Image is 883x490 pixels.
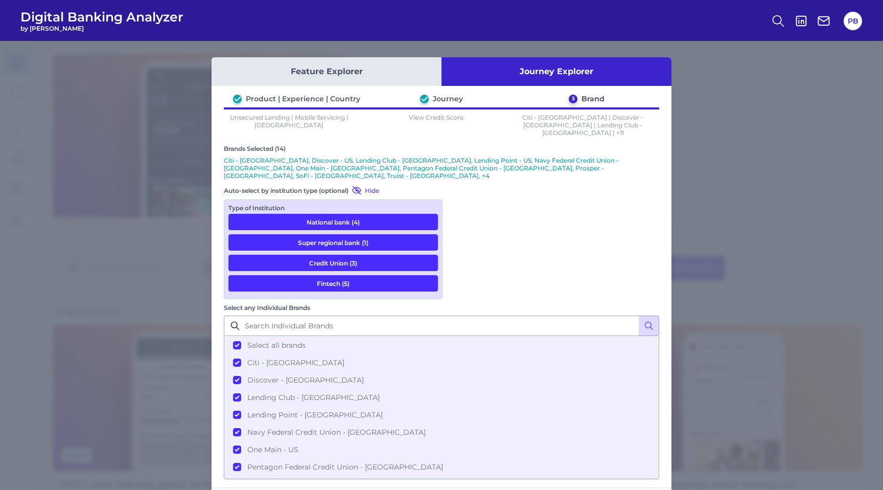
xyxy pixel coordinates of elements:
[247,375,364,385] span: Discover - [GEOGRAPHIC_DATA]
[371,114,502,137] p: View Credit Score
[433,94,463,103] div: Journey
[247,445,298,454] span: One Main - US
[225,441,658,458] button: One Main - US
[582,94,605,103] div: Brand
[844,12,862,30] button: PB
[228,234,438,251] button: Super regional bank (1)
[212,57,441,86] button: Feature Explorer
[224,316,659,336] input: Search Individual Brands
[20,25,183,32] span: by [PERSON_NAME]
[247,358,344,367] span: Citi - [GEOGRAPHIC_DATA]
[225,458,658,476] button: Pentagon Federal Credit Union - [GEOGRAPHIC_DATA]
[247,428,426,437] span: Navy Federal Credit Union - [GEOGRAPHIC_DATA]
[247,410,383,419] span: Lending Point - [GEOGRAPHIC_DATA]
[228,255,438,271] button: Credit Union (3)
[569,95,577,103] div: 3
[247,462,443,472] span: Pentagon Federal Credit Union - [GEOGRAPHIC_DATA]
[20,9,183,25] span: Digital Banking Analyzer
[348,185,379,195] button: Hide
[224,114,355,137] p: Unsecured Lending | Mobile Servicing | [GEOGRAPHIC_DATA]
[225,354,658,371] button: Citi - [GEOGRAPHIC_DATA]
[224,304,310,311] label: Select any Individual Brands
[225,424,658,441] button: Navy Federal Credit Union - [GEOGRAPHIC_DATA]
[228,204,438,212] div: Type of Institution
[247,393,380,402] span: Lending Club - [GEOGRAPHIC_DATA]
[247,341,306,350] span: Select all brands
[518,114,648,137] p: Citi - [GEOGRAPHIC_DATA] | Discover - [GEOGRAPHIC_DATA] | Lending Club - [GEOGRAPHIC_DATA] | +11
[225,337,658,354] button: Select all brands
[228,275,438,292] button: Fintech (5)
[225,389,658,406] button: Lending Club - [GEOGRAPHIC_DATA]
[224,185,443,195] div: Auto-select by institution type (optional)
[225,406,658,424] button: Lending Point - [GEOGRAPHIC_DATA]
[224,145,659,152] div: Brands Selected (14)
[228,214,438,230] button: National bank (4)
[246,94,360,103] div: Product | Experience | Country
[225,371,658,389] button: Discover - [GEOGRAPHIC_DATA]
[441,57,671,86] button: Journey Explorer
[224,157,659,180] p: Citi - [GEOGRAPHIC_DATA], Discover - US, Lending Club - [GEOGRAPHIC_DATA], Lending Point - US, Na...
